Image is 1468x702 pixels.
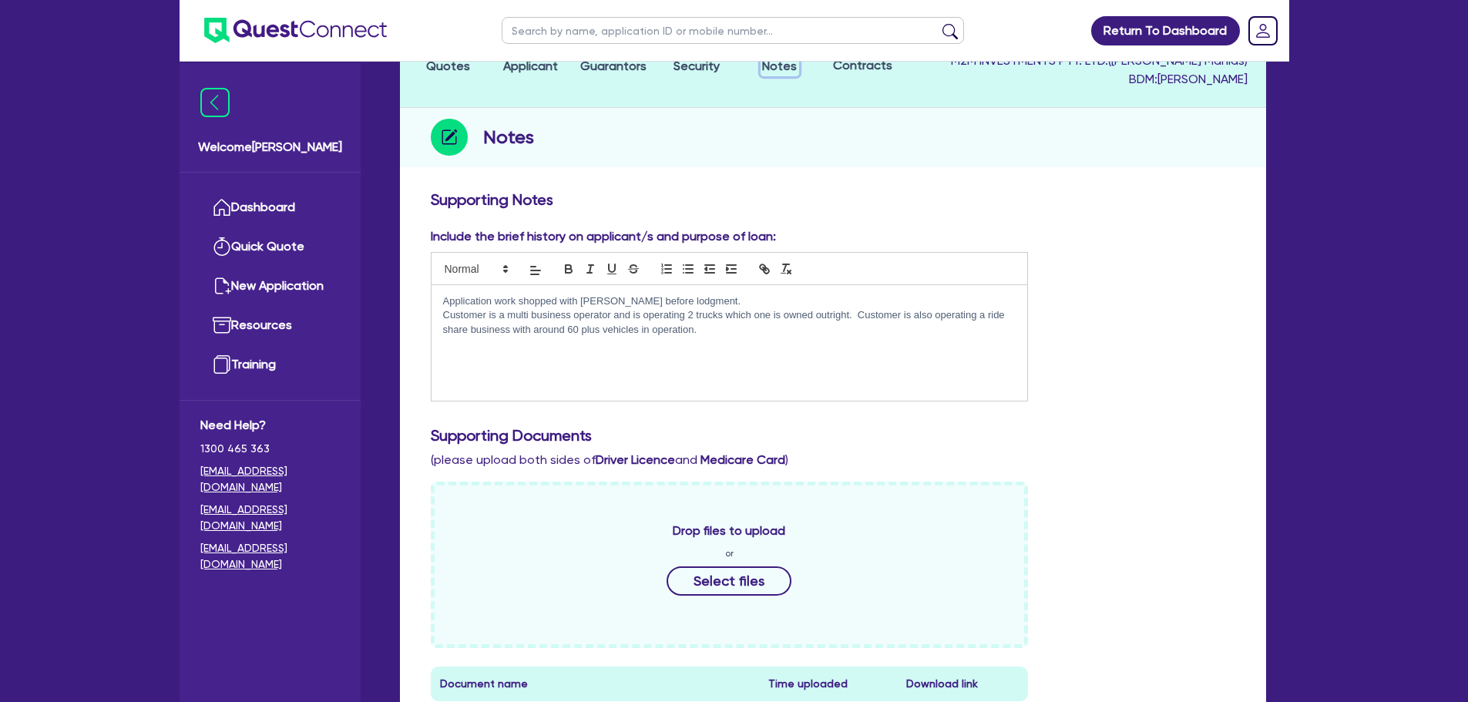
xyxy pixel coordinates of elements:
img: training [213,355,231,374]
a: New Application [200,267,340,306]
span: (please upload both sides of and ) [431,452,788,467]
p: Application work shopped with [PERSON_NAME] before lodgment. [443,294,1016,308]
span: Notes [762,59,797,73]
th: Time uploaded [759,667,897,701]
span: BDM: [PERSON_NAME] [951,70,1248,89]
span: Guarantors [580,59,647,73]
span: or [725,546,734,560]
th: Document name [431,667,760,701]
h2: Notes [483,123,534,151]
img: new-application [213,277,231,295]
span: Quotes [426,59,470,73]
img: icon-menu-close [200,88,230,117]
span: Security [674,59,720,73]
th: Download link [897,667,1028,701]
span: Applicant [503,59,558,73]
img: step-icon [431,119,468,156]
span: Drop files to upload [673,522,785,540]
h3: Supporting Documents [431,426,1235,445]
button: Select files [667,566,791,596]
a: Dashboard [200,188,340,227]
span: Contracts [833,58,892,72]
a: Return To Dashboard [1091,16,1240,45]
h3: Supporting Notes [431,190,1235,209]
b: Driver Licence [596,452,675,467]
input: Search by name, application ID or mobile number... [502,17,964,44]
span: Need Help? [200,416,340,435]
b: Medicare Card [700,452,785,467]
span: 1300 465 363 [200,441,340,457]
a: [EMAIL_ADDRESS][DOMAIN_NAME] [200,540,340,573]
img: resources [213,316,231,334]
a: Resources [200,306,340,345]
a: Dropdown toggle [1243,11,1283,51]
img: quick-quote [213,237,231,256]
a: [EMAIL_ADDRESS][DOMAIN_NAME] [200,502,340,534]
label: Include the brief history on applicant/s and purpose of loan: [431,227,776,246]
a: Quick Quote [200,227,340,267]
p: Customer is a multi business operator and is operating 2 trucks which one is owned outright. Cust... [443,308,1016,337]
img: quest-connect-logo-blue [204,18,387,43]
a: Training [200,345,340,385]
span: Welcome [PERSON_NAME] [198,138,342,156]
a: [EMAIL_ADDRESS][DOMAIN_NAME] [200,463,340,495]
